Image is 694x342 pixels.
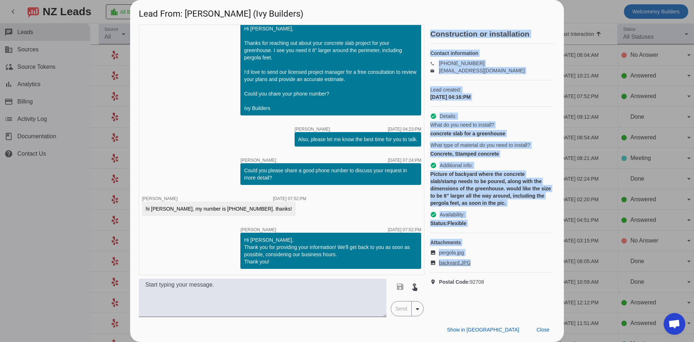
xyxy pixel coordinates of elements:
[439,259,471,266] span: backyard.JPG
[536,327,549,333] span: Close
[439,60,484,66] a: [PHONE_NUMBER]
[388,228,421,232] div: [DATE] 07:52:PM
[430,220,447,226] strong: Status:
[440,162,473,169] span: Additional info:
[430,220,552,227] div: Flexible
[430,113,437,119] mat-icon: check_circle
[244,236,417,265] div: Hi [PERSON_NAME], Thank you for providing your information! We'll get back to you as soon as poss...
[439,249,464,256] span: pergola.jpg
[430,259,552,266] a: backyard.JPG
[244,25,417,112] div: Hi [PERSON_NAME], Thanks for reaching out about your concrete slab project for your greenhouse. I...
[273,197,306,201] div: [DATE] 07:52:PM
[439,278,484,286] span: 92708
[410,282,419,291] mat-icon: touch_app
[413,305,422,313] mat-icon: arrow_drop_down
[447,327,519,333] span: Show in [GEOGRAPHIC_DATA]
[439,68,524,73] a: [EMAIL_ADDRESS][DOMAIN_NAME]
[295,127,330,131] span: [PERSON_NAME]
[430,121,494,128] span: What do you need to install?
[430,93,552,101] div: [DATE] 04:16:PM
[430,130,552,137] div: concrete slab for a greenhouse
[146,205,292,212] div: hi [PERSON_NAME], my number is [PHONE_NUMBER]. thanks!
[440,211,465,218] span: Availability:
[430,150,552,157] div: Concrete, Stamped concrete
[430,239,552,246] h4: Attachments
[430,30,555,38] h2: Construction or installation
[440,113,457,120] span: Details:
[240,228,276,232] span: [PERSON_NAME]
[388,127,421,131] div: [DATE] 04:23:PM
[430,50,552,57] h4: Contact information
[298,136,418,143] div: Also, please let me know the best time for you to talk.​
[441,323,525,336] button: Show in [GEOGRAPHIC_DATA]
[240,158,276,162] span: [PERSON_NAME]
[430,211,437,218] mat-icon: check_circle
[439,279,470,285] strong: Postal Code:
[430,162,437,169] mat-icon: check_circle
[664,313,685,335] div: Open chat
[430,249,552,256] a: pergola.jpg
[244,167,417,181] div: Could you please share a good phone number to discuss your request in more detail?​
[430,170,552,207] div: Picture of backyard where the concrete slab/stamp needs to be poured, along with the dimensions o...
[142,196,178,201] span: [PERSON_NAME]
[531,323,555,336] button: Close
[430,142,530,149] span: What type of material do you need to install?
[430,69,439,72] mat-icon: email
[430,260,439,266] mat-icon: image
[430,250,439,256] mat-icon: image
[430,62,439,65] mat-icon: phone
[430,279,439,285] mat-icon: location_on
[388,158,421,162] div: [DATE] 07:24:PM
[430,86,552,93] span: Lead created:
